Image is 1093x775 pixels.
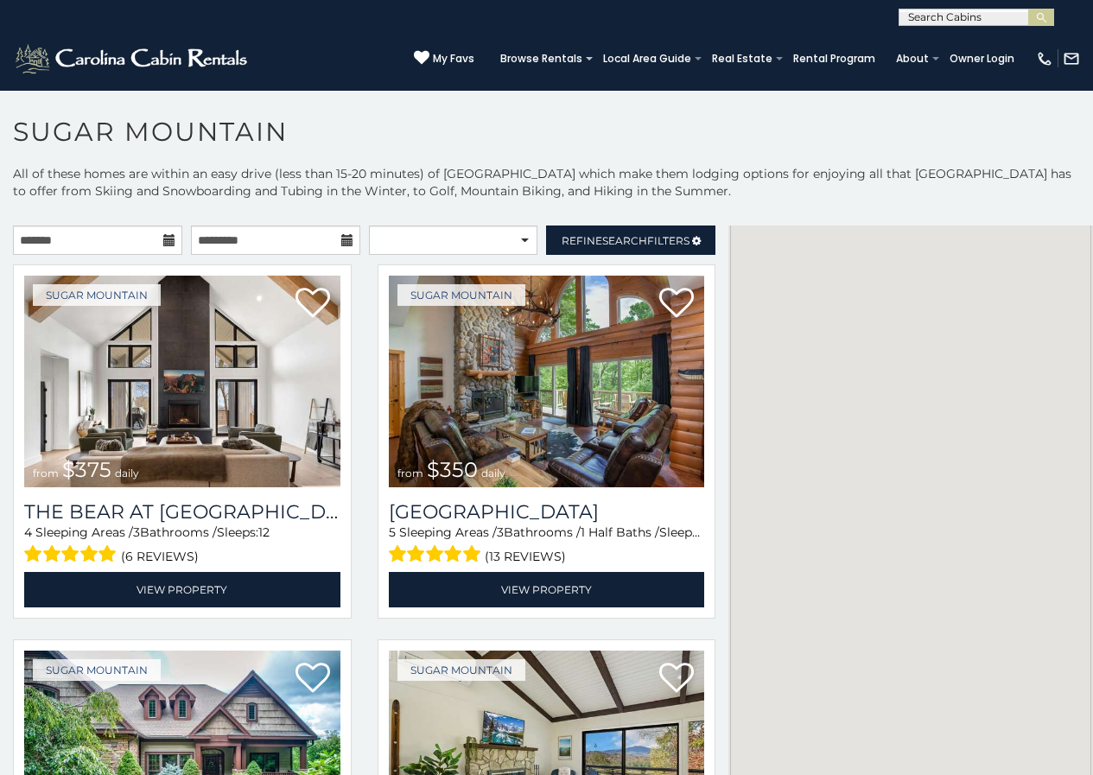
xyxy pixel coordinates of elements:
[602,234,647,247] span: Search
[389,276,705,487] a: Grouse Moor Lodge from $350 daily
[295,286,330,322] a: Add to favorites
[581,524,659,540] span: 1 Half Baths /
[24,276,340,487] img: The Bear At Sugar Mountain
[887,47,937,71] a: About
[24,276,340,487] a: The Bear At Sugar Mountain from $375 daily
[389,524,396,540] span: 5
[397,659,525,681] a: Sugar Mountain
[659,286,694,322] a: Add to favorites
[703,47,781,71] a: Real Estate
[389,500,705,524] h3: Grouse Moor Lodge
[389,276,705,487] img: Grouse Moor Lodge
[115,467,139,480] span: daily
[62,457,111,482] span: $375
[24,572,340,607] a: View Property
[121,545,199,568] span: (6 reviews)
[941,47,1023,71] a: Owner Login
[389,524,705,568] div: Sleeping Areas / Bathrooms / Sleeps:
[133,524,140,540] span: 3
[433,51,474,67] span: My Favs
[389,572,705,607] a: View Property
[701,524,712,540] span: 12
[546,226,715,255] a: RefineSearchFilters
[562,234,689,247] span: Refine Filters
[397,284,525,306] a: Sugar Mountain
[497,524,504,540] span: 3
[24,524,32,540] span: 4
[485,545,566,568] span: (13 reviews)
[389,500,705,524] a: [GEOGRAPHIC_DATA]
[13,41,252,76] img: White-1-2.png
[33,467,59,480] span: from
[397,467,423,480] span: from
[1036,50,1053,67] img: phone-regular-white.png
[785,47,884,71] a: Rental Program
[492,47,591,71] a: Browse Rentals
[481,467,505,480] span: daily
[414,50,474,67] a: My Favs
[594,47,700,71] a: Local Area Guide
[33,284,161,306] a: Sugar Mountain
[24,500,340,524] h3: The Bear At Sugar Mountain
[295,661,330,697] a: Add to favorites
[258,524,270,540] span: 12
[659,661,694,697] a: Add to favorites
[24,500,340,524] a: The Bear At [GEOGRAPHIC_DATA]
[427,457,478,482] span: $350
[24,524,340,568] div: Sleeping Areas / Bathrooms / Sleeps:
[1063,50,1080,67] img: mail-regular-white.png
[33,659,161,681] a: Sugar Mountain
